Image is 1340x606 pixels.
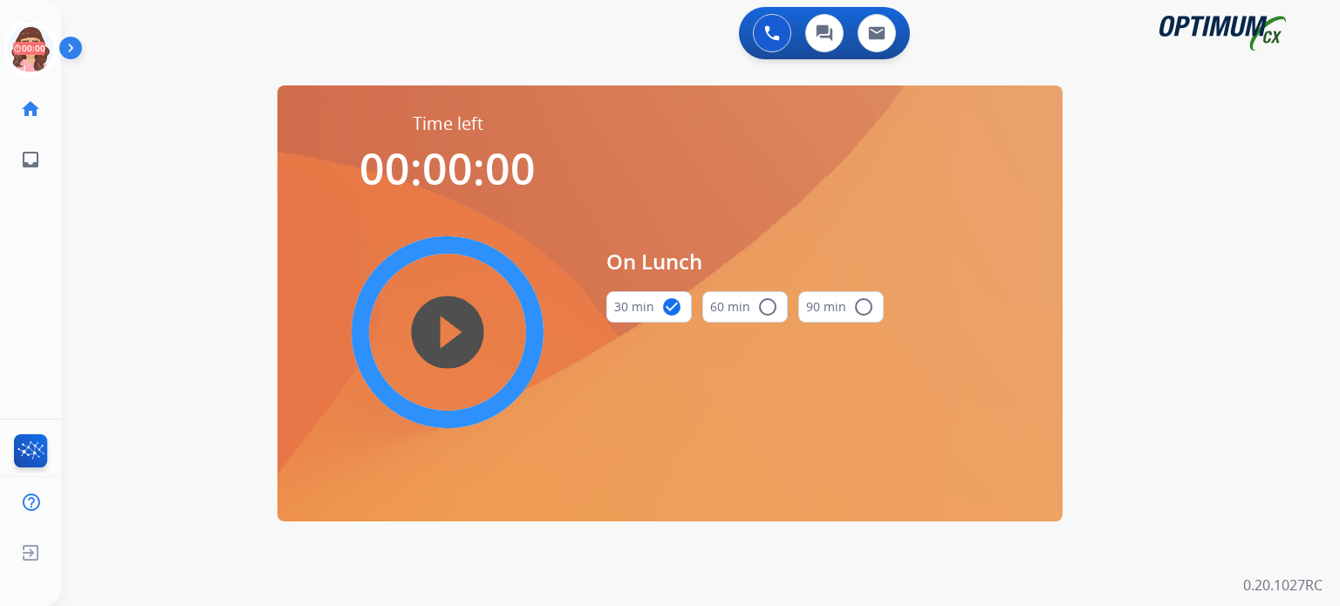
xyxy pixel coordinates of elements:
button: 30 min [606,291,692,323]
span: Time left [413,112,483,136]
p: 0.20.1027RC [1243,575,1323,596]
mat-icon: radio_button_unchecked [757,296,778,317]
span: 00:00:00 [359,139,536,198]
mat-icon: home [20,99,41,119]
button: 60 min [702,291,788,323]
mat-icon: inbox [20,149,41,170]
mat-icon: play_circle_filled [437,322,458,343]
mat-icon: radio_button_unchecked [853,296,874,317]
mat-icon: check_circle [661,296,682,317]
button: 90 min [798,291,884,323]
span: On Lunch [606,246,884,277]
